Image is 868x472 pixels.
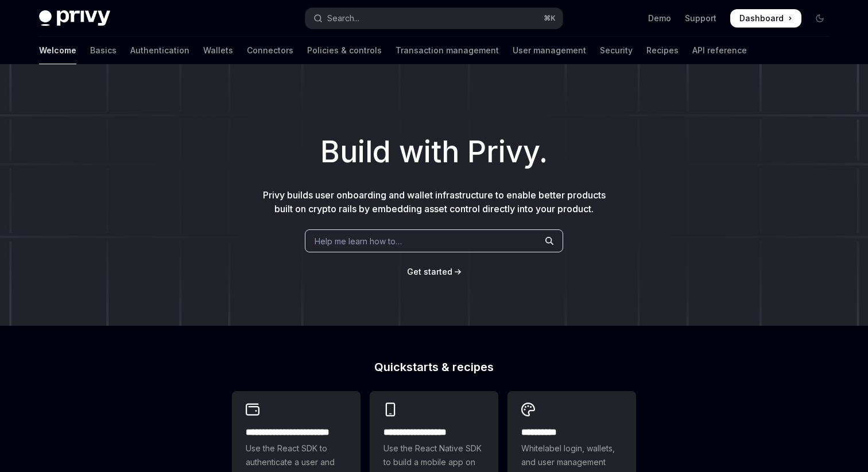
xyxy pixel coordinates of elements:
[203,37,233,64] a: Wallets
[544,14,556,23] span: ⌘ K
[739,13,784,24] span: Dashboard
[407,267,452,276] span: Get started
[39,10,110,26] img: dark logo
[327,11,359,25] div: Search...
[263,189,606,214] span: Privy builds user onboarding and wallet infrastructure to enable better products built on crypto ...
[730,9,801,28] a: Dashboard
[513,37,586,64] a: User management
[305,8,563,29] button: Open search
[646,37,679,64] a: Recipes
[685,13,716,24] a: Support
[648,13,671,24] a: Demo
[315,235,402,247] span: Help me learn how to…
[407,266,452,278] a: Get started
[39,37,76,64] a: Welcome
[692,37,747,64] a: API reference
[396,37,499,64] a: Transaction management
[18,130,850,174] h1: Build with Privy.
[600,37,633,64] a: Security
[811,9,829,28] button: Toggle dark mode
[307,37,382,64] a: Policies & controls
[247,37,293,64] a: Connectors
[232,361,636,373] h2: Quickstarts & recipes
[90,37,117,64] a: Basics
[130,37,189,64] a: Authentication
